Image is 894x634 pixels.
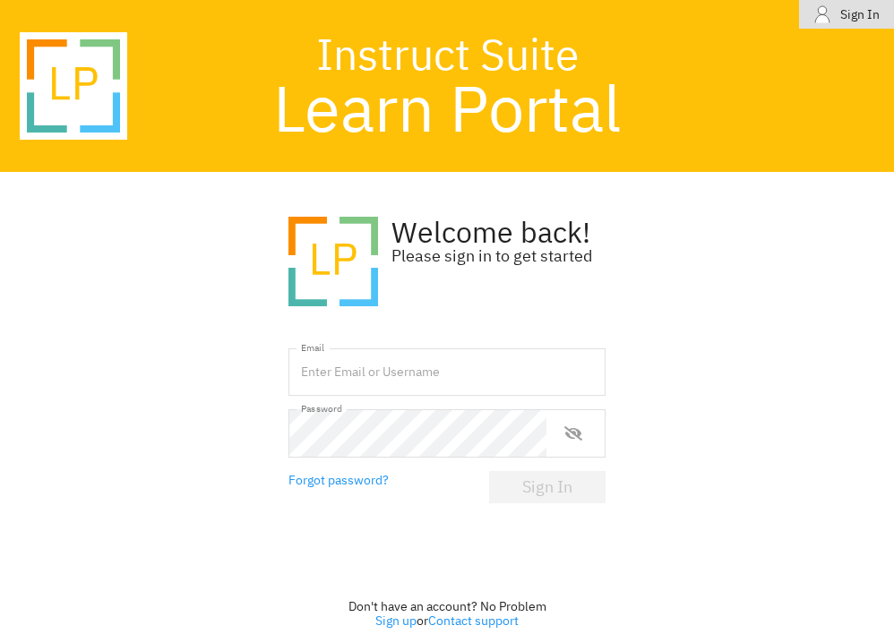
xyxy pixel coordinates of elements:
div: Sign In [840,4,880,26]
a: Contact support [428,613,519,629]
div: Welcome back! [391,217,592,247]
button: show or hide password [554,414,593,453]
div: Learn Portal [273,75,622,140]
div: Don't have an account? No Problem [288,599,606,613]
div: Please sign in to get started [391,247,592,265]
a: Forgot password? [288,471,426,503]
div: or [288,613,606,628]
input: Enter Email or Username [288,348,606,397]
div: Instruct Suite [316,32,579,75]
a: Sign up [375,613,417,629]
